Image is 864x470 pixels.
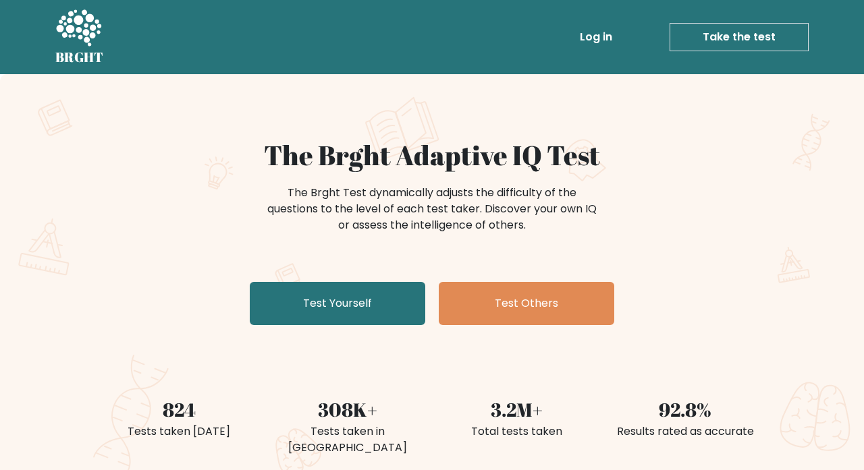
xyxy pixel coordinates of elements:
a: BRGHT [55,5,104,69]
a: Test Yourself [250,282,425,325]
a: Take the test [670,23,809,51]
div: Total tests taken [440,423,593,440]
div: Results rated as accurate [609,423,761,440]
a: Test Others [439,282,614,325]
div: Tests taken [DATE] [103,423,255,440]
div: 824 [103,395,255,423]
div: 3.2M+ [440,395,593,423]
div: 308K+ [271,395,424,423]
div: Tests taken in [GEOGRAPHIC_DATA] [271,423,424,456]
div: The Brght Test dynamically adjusts the difficulty of the questions to the level of each test take... [263,185,601,233]
div: 92.8% [609,395,761,423]
a: Log in [574,24,618,51]
h1: The Brght Adaptive IQ Test [103,139,761,171]
h5: BRGHT [55,49,104,65]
